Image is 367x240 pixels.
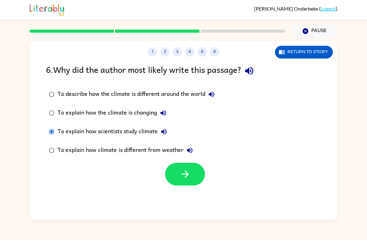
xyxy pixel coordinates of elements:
[185,47,194,57] button: 4
[157,107,170,119] button: To explain how the climate is changing
[321,6,336,12] a: Logout
[254,6,337,12] div: ( )
[58,107,170,119] div: To explain how the climate is changing
[148,47,157,57] button: 1
[210,47,219,57] button: 6
[183,144,196,157] button: To explain how climate is different from weather
[58,88,218,101] div: To describe how the climate is different around the world
[275,46,333,59] button: Return to story
[58,144,196,157] div: To explain how climate is different from weather
[30,2,64,16] img: Literably
[58,125,170,138] div: To explain how scientists study climate
[173,47,182,57] button: 3
[292,24,337,38] button: Pause
[197,47,207,57] button: 5
[160,47,170,57] button: 2
[46,63,321,79] div: 6 . Why did the author most likely write this passage?
[254,6,319,12] span: [PERSON_NAME] Onderbeke
[205,88,218,101] button: To describe how the climate is different around the world
[158,125,170,138] button: To explain how scientists study climate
